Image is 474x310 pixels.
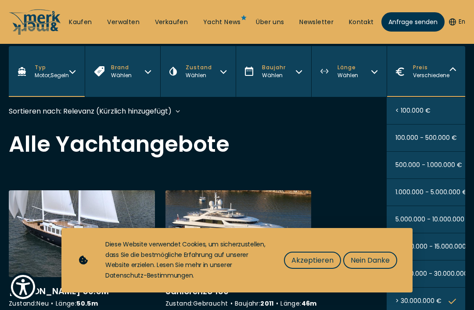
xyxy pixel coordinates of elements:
button: Show Accessibility Preferences [9,273,37,301]
a: Anfrage senden [381,12,445,32]
button: BrandWählen [85,46,160,97]
span: Baujahr [262,64,286,71]
div: Wählen [262,71,286,79]
a: Über uns [256,18,284,27]
button: < 100.000 € [387,97,465,125]
a: Verwalten [107,18,140,27]
button: 500.000 - 1.000.000 € [387,152,465,179]
button: TypMotor,Segeln [9,46,85,97]
a: Newsletter [299,18,334,27]
button: ZustandWählen [160,46,236,97]
span: Segeln [50,71,69,79]
a: Kaufen [69,18,92,27]
button: 5.000.000 - 10.000.000 € [387,206,465,233]
span: Zustand [186,64,212,71]
span: 100.000 - 500.000 € [395,133,457,143]
span: Preis [413,64,449,71]
button: 15.000.000 - 30.000.000 € [387,260,465,288]
span: Akzeptieren [291,255,334,266]
button: BaujahrWählen [236,46,311,97]
a: Datenschutz-Bestimmungen [105,271,193,280]
div: Sortieren nach: Relevanz (Kürzlich hinzugefügt) [9,106,172,117]
div: Diese Website verwendet Cookies, um sicherzustellen, dass Sie die bestmögliche Erfahrung auf unse... [105,239,266,281]
span: Verschiedene [413,71,449,79]
h2: Alle Yachtangebote [9,133,465,155]
span: Nein Danke [351,255,390,266]
button: Akzeptieren [284,252,341,269]
div: Wählen [186,71,212,79]
a: Verkaufen [155,18,188,27]
span: Anfrage senden [388,18,438,27]
span: Motor , [35,71,50,79]
span: Brand [111,64,132,71]
button: 10.000.000 - 15.000.000 € [387,233,465,260]
span: < 100.000 € [395,106,431,115]
span: 5.000.000 - 10.000.000 € [395,215,471,224]
button: 1.000.000 - 5.000.000 € [387,179,465,206]
span: 1.000.000 - 5.000.000 € [395,188,467,197]
a: Kontakt [349,18,374,27]
span: > 30.000.000 € [395,296,442,306]
span: Länge [338,64,358,71]
button: LängeWählen [311,46,387,97]
span: 10.000.000 - 15.000.000 € [395,242,473,251]
span: 500.000 - 1.000.000 € [395,160,462,170]
button: PreisVerschiedene [387,46,465,97]
a: Yacht News [203,18,241,27]
button: En [449,18,465,26]
div: Wählen [338,71,358,79]
span: Typ [35,64,69,71]
button: Nein Danke [343,252,397,269]
div: Wählen [111,71,132,79]
button: 100.000 - 500.000 € [387,125,465,152]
